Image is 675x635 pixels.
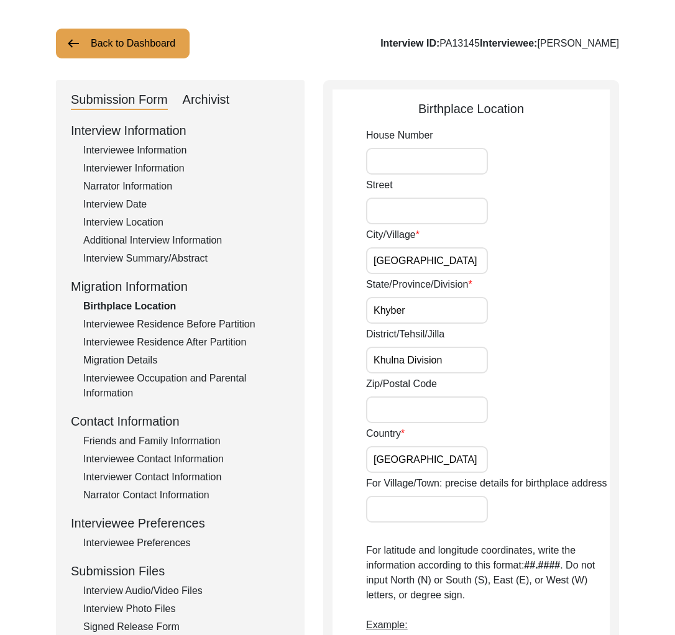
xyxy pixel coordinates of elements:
div: Narrator Contact Information [83,488,290,503]
label: Street [366,178,393,193]
div: Archivist [183,90,230,110]
div: Interview Audio/Video Files [83,583,290,598]
label: State/Province/Division [366,277,472,292]
div: Interviewee Contact Information [83,452,290,467]
div: Narrator Information [83,179,290,194]
div: Signed Release Form [83,619,290,634]
div: Interview Location [83,215,290,230]
div: Interviewee Occupation and Parental Information [83,371,290,401]
span: Example: [366,619,408,630]
label: Zip/Postal Code [366,377,437,391]
div: Submission Form [71,90,168,110]
label: District/Tehsil/Jilla [366,327,444,342]
div: Interview Photo Files [83,601,290,616]
div: Interviewee Preferences [83,536,290,550]
div: Interviewee Information [83,143,290,158]
div: Interviewee Residence After Partition [83,335,290,350]
div: Birthplace Location [83,299,290,314]
div: Interviewer Contact Information [83,470,290,485]
div: Interviewer Information [83,161,290,176]
b: ##.#### [524,560,560,570]
div: Additional Interview Information [83,233,290,248]
div: Migration Details [83,353,290,368]
div: Submission Files [71,562,290,580]
div: Interview Summary/Abstract [83,251,290,266]
div: Interviewee Residence Before Partition [83,317,290,332]
b: Interview ID: [380,38,439,48]
label: City/Village [366,227,420,242]
button: Back to Dashboard [56,29,190,58]
b: Interviewee: [480,38,537,48]
div: Birthplace Location [333,99,610,118]
div: Friends and Family Information [83,434,290,449]
div: Contact Information [71,412,290,431]
label: House Number [366,128,433,143]
div: PA13145 [PERSON_NAME] [380,36,619,51]
div: Interview Information [71,121,290,140]
label: Country [366,426,405,441]
div: Migration Information [71,277,290,296]
div: Interview Date [83,197,290,212]
img: arrow-left.png [66,36,81,51]
div: Interviewee Preferences [71,514,290,532]
label: For Village/Town: precise details for birthplace address [366,476,607,491]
